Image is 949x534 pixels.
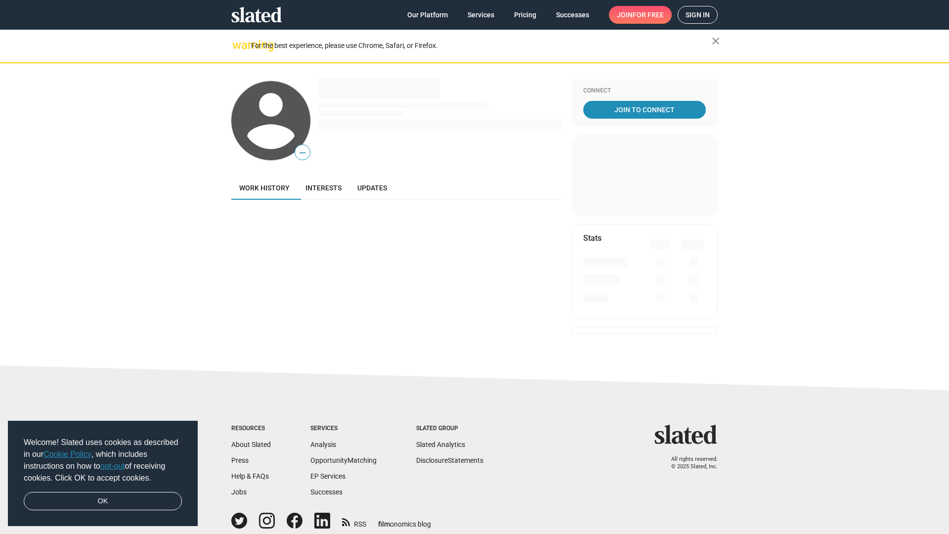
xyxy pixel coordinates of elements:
[661,456,718,470] p: All rights reserved. © 2025 Slated, Inc.
[310,441,336,448] a: Analysis
[239,184,290,192] span: Work history
[8,421,198,527] div: cookieconsent
[633,6,664,24] span: for free
[310,425,377,433] div: Services
[617,6,664,24] span: Join
[399,6,456,24] a: Our Platform
[310,456,377,464] a: OpportunityMatching
[416,425,483,433] div: Slated Group
[298,176,349,200] a: Interests
[305,184,342,192] span: Interests
[231,176,298,200] a: Work history
[416,456,483,464] a: DisclosureStatements
[585,101,704,119] span: Join To Connect
[686,6,710,23] span: Sign in
[416,441,465,448] a: Slated Analytics
[24,492,182,511] a: dismiss cookie message
[678,6,718,24] a: Sign in
[407,6,448,24] span: Our Platform
[231,472,269,480] a: Help & FAQs
[609,6,672,24] a: Joinfor free
[295,146,310,159] span: —
[378,512,431,529] a: filmonomics blog
[583,233,602,243] mat-card-title: Stats
[583,101,706,119] a: Join To Connect
[231,425,271,433] div: Resources
[710,35,722,47] mat-icon: close
[43,450,91,458] a: Cookie Policy
[556,6,589,24] span: Successes
[357,184,387,192] span: Updates
[251,39,712,52] div: For the best experience, please use Chrome, Safari, or Firefox.
[506,6,544,24] a: Pricing
[231,456,249,464] a: Press
[100,462,125,470] a: opt-out
[24,437,182,484] span: Welcome! Slated uses cookies as described in our , which includes instructions on how to of recei...
[232,39,244,51] mat-icon: warning
[378,520,390,528] span: film
[342,514,366,529] a: RSS
[460,6,502,24] a: Services
[468,6,494,24] span: Services
[514,6,536,24] span: Pricing
[583,87,706,95] div: Connect
[548,6,597,24] a: Successes
[310,472,345,480] a: EP Services
[349,176,395,200] a: Updates
[231,441,271,448] a: About Slated
[310,488,343,496] a: Successes
[231,488,247,496] a: Jobs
